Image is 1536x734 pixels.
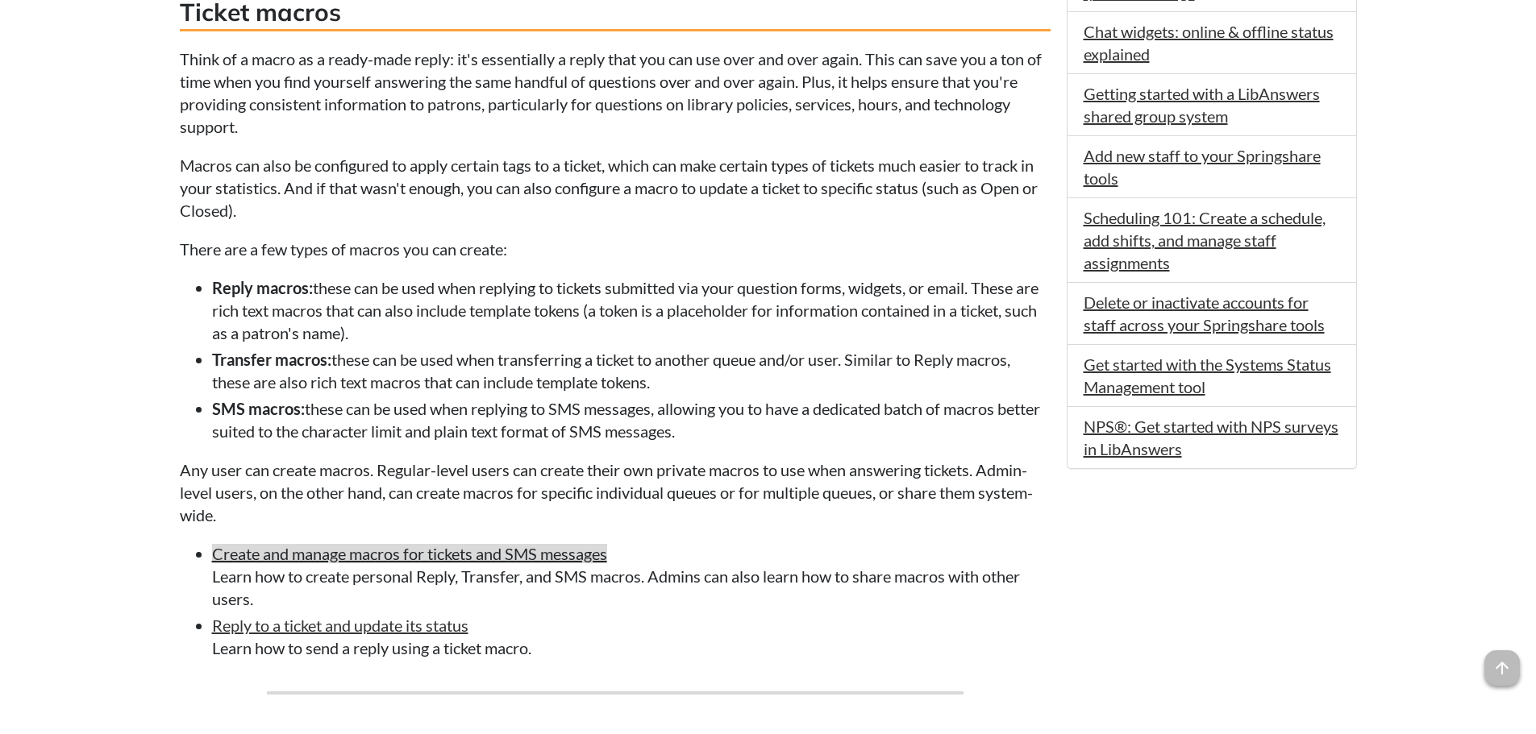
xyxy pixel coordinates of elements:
[212,616,468,635] a: Reply to a ticket and update its status
[180,458,1051,526] p: Any user can create macros. Regular-level users can create their own private macros to use when a...
[212,278,313,297] strong: Reply macros:
[212,614,1051,659] li: Learn how to send a reply using a ticket macro.
[212,399,305,418] strong: SMS macros:
[212,397,1051,442] li: these can be used when replying to SMS messages, allowing you to have a dedicated batch of macros...
[1084,22,1334,64] a: Chat widgets: online & offline status explained
[1084,146,1321,188] a: Add new staff to your Springshare tools
[212,542,1051,610] li: Learn how to create personal Reply, Transfer, and SMS macros. Admins can also learn how to share ...
[212,276,1051,344] li: these can be used when replying to tickets submitted via your question forms, widgets, or email. ...
[1484,650,1520,686] span: arrow_upward
[1084,84,1320,126] a: Getting started with a LibAnswers shared group system
[1084,417,1338,458] a: NPS®: Get started with NPS surveys in LibAnswers
[1084,355,1331,396] a: Get started with the Systems Status Management tool
[180,238,1051,260] p: There are a few types of macros you can create:
[212,348,1051,393] li: these can be used when transferring a ticket to another queue and/or user. Similar to Reply macro...
[1484,652,1520,671] a: arrow_upward
[212,544,607,563] a: Create and manage macros for tickets and SMS messages
[212,350,331,369] strong: Transfer macros:
[1084,208,1326,272] a: Scheduling 101: Create a schedule, add shifts, and manage staff assignments
[180,48,1051,138] p: Think of a macro as a ready-made reply: it's essentially a reply that you can use over and over a...
[180,154,1051,222] p: Macros can also be configured to apply certain tags to a ticket, which can make certain types of ...
[1084,292,1325,334] a: Delete or inactivate accounts for staff across your Springshare tools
